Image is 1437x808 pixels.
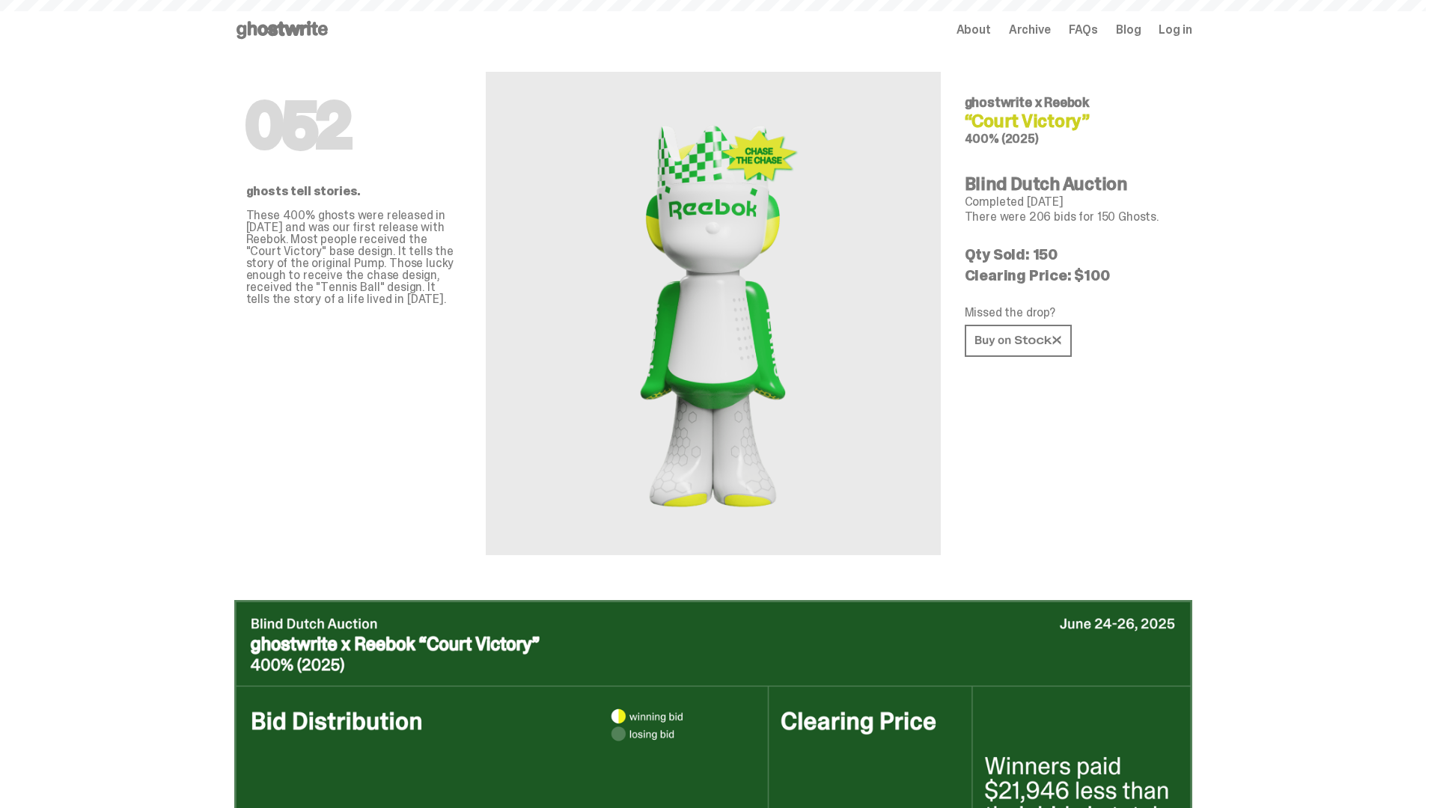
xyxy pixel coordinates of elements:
[965,247,1180,262] p: Qty Sold: 150
[965,307,1180,319] p: Missed the drop?
[246,209,462,305] p: These 400% ghosts were released in [DATE] and was our first release with Reebok. Most people rece...
[965,131,1039,147] span: 400% (2025)
[1069,24,1098,36] a: FAQs
[246,186,462,198] p: ghosts tell stories.
[246,96,462,156] h1: 052
[1009,24,1051,36] a: Archive
[957,24,991,36] a: About
[965,94,1090,111] span: ghostwrite x Reebok
[965,196,1180,208] p: Completed [DATE]
[965,211,1180,223] p: There were 206 bids for 150 Ghosts.
[965,268,1180,283] p: Clearing Price: $100
[965,175,1180,193] h4: Blind Dutch Auction
[965,112,1180,130] h4: “Court Victory”
[1116,24,1141,36] a: Blog
[624,108,802,519] img: Reebok&ldquo;Court Victory&rdquo;
[1159,24,1192,36] a: Log in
